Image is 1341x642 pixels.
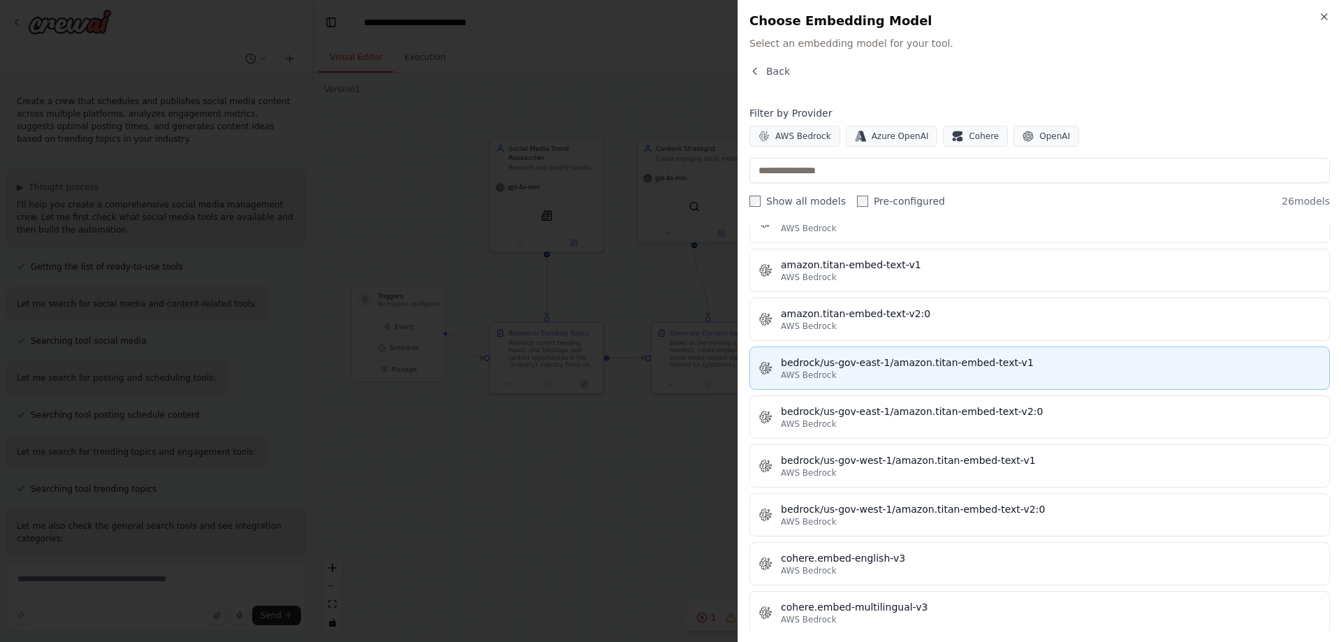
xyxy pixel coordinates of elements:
[857,194,945,208] label: Pre-configured
[846,126,938,147] button: Azure OpenAI
[749,542,1330,585] button: cohere.embed-english-v3AWS Bedrock
[749,64,790,78] button: Back
[872,131,929,142] span: Azure OpenAI
[781,223,837,234] span: AWS Bedrock
[775,131,831,142] span: AWS Bedrock
[969,131,999,142] span: Cohere
[781,502,1321,516] div: bedrock/us-gov-west-1/amazon.titan-embed-text-v2:0
[749,444,1330,488] button: bedrock/us-gov-west-1/amazon.titan-embed-text-v1AWS Bedrock
[781,258,1321,272] div: amazon.titan-embed-text-v1
[749,591,1330,634] button: cohere.embed-multilingual-v3AWS Bedrock
[749,249,1330,292] button: amazon.titan-embed-text-v1AWS Bedrock
[781,551,1321,565] div: cohere.embed-english-v3
[749,106,1330,120] h4: Filter by Provider
[857,196,868,207] input: Pre-configured
[781,565,837,576] span: AWS Bedrock
[781,272,837,283] span: AWS Bedrock
[1039,131,1070,142] span: OpenAI
[749,298,1330,341] button: amazon.titan-embed-text-v2:0AWS Bedrock
[781,321,837,332] span: AWS Bedrock
[781,370,837,381] span: AWS Bedrock
[781,453,1321,467] div: bedrock/us-gov-west-1/amazon.titan-embed-text-v1
[781,307,1321,321] div: amazon.titan-embed-text-v2:0
[749,194,846,208] label: Show all models
[749,493,1330,537] button: bedrock/us-gov-west-1/amazon.titan-embed-text-v2:0AWS Bedrock
[749,126,840,147] button: AWS Bedrock
[781,418,837,430] span: AWS Bedrock
[766,64,790,78] span: Back
[749,11,1330,31] h2: Choose Embedding Model
[781,467,837,479] span: AWS Bedrock
[1013,126,1079,147] button: OpenAI
[781,614,837,625] span: AWS Bedrock
[749,395,1330,439] button: bedrock/us-gov-east-1/amazon.titan-embed-text-v2:0AWS Bedrock
[943,126,1008,147] button: Cohere
[749,196,761,207] input: Show all models
[781,404,1321,418] div: bedrock/us-gov-east-1/amazon.titan-embed-text-v2:0
[749,36,1330,50] span: Select an embedding model for your tool.
[781,356,1321,370] div: bedrock/us-gov-east-1/amazon.titan-embed-text-v1
[1282,194,1330,208] span: 26 models
[749,346,1330,390] button: bedrock/us-gov-east-1/amazon.titan-embed-text-v1AWS Bedrock
[781,600,1321,614] div: cohere.embed-multilingual-v3
[781,516,837,527] span: AWS Bedrock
